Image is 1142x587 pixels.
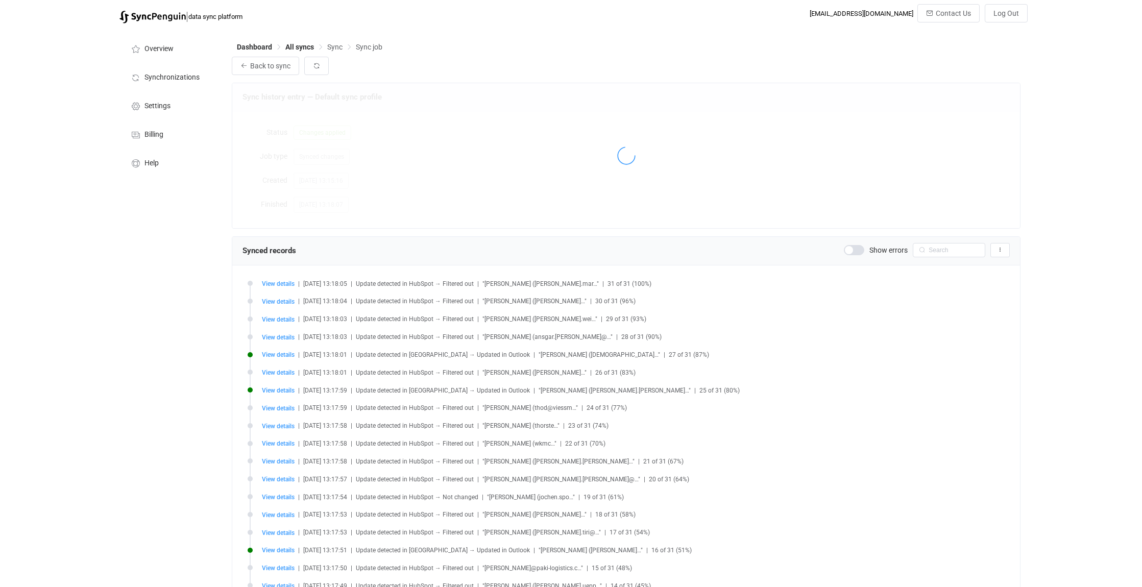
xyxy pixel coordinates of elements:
span: [DATE] 13:18:01 [303,351,347,358]
span: data sync platform [188,13,242,20]
span: [DATE] 13:17:53 [303,511,347,518]
span: [DATE] 13:18:01 [303,369,347,376]
span: | [477,404,479,411]
span: [DATE] 13:17:54 [303,494,347,501]
span: Synchronizations [144,74,200,82]
span: [DATE] 13:18:05 [303,280,347,287]
span: View details [262,316,295,323]
span: | [298,369,300,376]
span: [DATE] 13:17:59 [303,404,347,411]
span: "[PERSON_NAME] ([PERSON_NAME].[PERSON_NAME]…" [539,387,691,394]
span: | [533,547,535,554]
span: | [351,351,352,358]
span: | [351,369,352,376]
span: Update detected in HubSpot → Filtered out [356,565,474,572]
span: 16 of 31 (51%) [651,547,692,554]
span: "[PERSON_NAME] ([PERSON_NAME]…" [482,298,587,305]
span: View details [262,565,295,572]
span: "[PERSON_NAME] ([DEMOGRAPHIC_DATA]…" [539,351,660,358]
span: View details [262,529,295,536]
a: Overview [119,34,222,62]
span: | [477,476,479,483]
span: Update detected in [GEOGRAPHIC_DATA] → Updated in Outlook [356,547,530,554]
span: | [477,333,479,340]
span: | [664,351,665,358]
span: View details [262,423,295,430]
span: | [298,387,300,394]
span: Update detected in HubSpot → Filtered out [356,440,474,447]
span: View details [262,387,295,394]
span: | [477,440,479,447]
span: | [560,440,562,447]
span: [DATE] 13:17:53 [303,529,347,536]
span: | [533,387,535,394]
span: | [482,494,483,501]
span: 24 of 31 (77%) [587,404,627,411]
span: | [351,315,352,323]
span: [DATE] 13:17:57 [303,476,347,483]
span: 15 of 31 (48%) [592,565,632,572]
span: [DATE] 13:18:03 [303,315,347,323]
span: | [694,387,696,394]
span: View details [262,405,295,412]
span: 31 of 31 (100%) [608,280,651,287]
span: Update detected in HubSpot → Not changed [356,494,478,501]
span: | [351,511,352,518]
span: Dashboard [237,43,272,51]
span: "[PERSON_NAME] ([PERSON_NAME].wei…" [482,315,597,323]
span: | [298,547,300,554]
span: | [477,280,479,287]
span: 25 of 31 (80%) [699,387,740,394]
span: | [298,298,300,305]
button: Back to sync [232,57,299,75]
span: "[PERSON_NAME] (jochen.spo…" [487,494,575,501]
span: | [563,422,565,429]
span: Show errors [869,247,908,254]
span: [DATE] 13:18:04 [303,298,347,305]
span: Settings [144,102,171,110]
a: |data sync platform [119,9,242,23]
span: | [298,422,300,429]
span: | [590,369,592,376]
div: Breadcrumb [237,43,382,51]
span: View details [262,511,295,519]
span: | [351,458,352,465]
span: "[PERSON_NAME] ([PERSON_NAME]…" [482,369,587,376]
span: Update detected in HubSpot → Filtered out [356,280,474,287]
span: View details [262,547,295,554]
span: 22 of 31 (70%) [565,440,605,447]
span: "[PERSON_NAME] ([PERSON_NAME].mar…" [482,280,599,287]
span: View details [262,494,295,501]
span: Update detected in [GEOGRAPHIC_DATA] → Updated in Outlook [356,387,530,394]
span: View details [262,351,295,358]
span: View details [262,280,295,287]
span: "[PERSON_NAME] (ansgar.[PERSON_NAME]@…" [482,333,613,340]
div: [EMAIL_ADDRESS][DOMAIN_NAME] [810,10,913,17]
span: | [604,529,606,536]
span: All syncs [285,43,314,51]
span: Update detected in HubSpot → Filtered out [356,529,474,536]
span: | [533,351,535,358]
span: View details [262,334,295,341]
span: Overview [144,45,174,53]
span: [DATE] 13:18:03 [303,333,347,340]
span: | [298,476,300,483]
span: | [602,280,604,287]
span: | [578,494,580,501]
span: | [590,298,592,305]
span: | [601,315,602,323]
button: Contact Us [917,4,980,22]
span: Update detected in HubSpot → Filtered out [356,298,474,305]
span: | [351,529,352,536]
input: Search [913,243,985,257]
span: "[PERSON_NAME] ([PERSON_NAME]…" [482,511,587,518]
span: 23 of 31 (74%) [568,422,609,429]
span: | [298,529,300,536]
span: | [477,511,479,518]
span: "[PERSON_NAME] ([PERSON_NAME]…" [539,547,643,554]
span: | [351,422,352,429]
span: View details [262,476,295,483]
span: Update detected in HubSpot → Filtered out [356,476,474,483]
span: | [298,404,300,411]
span: | [616,333,618,340]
